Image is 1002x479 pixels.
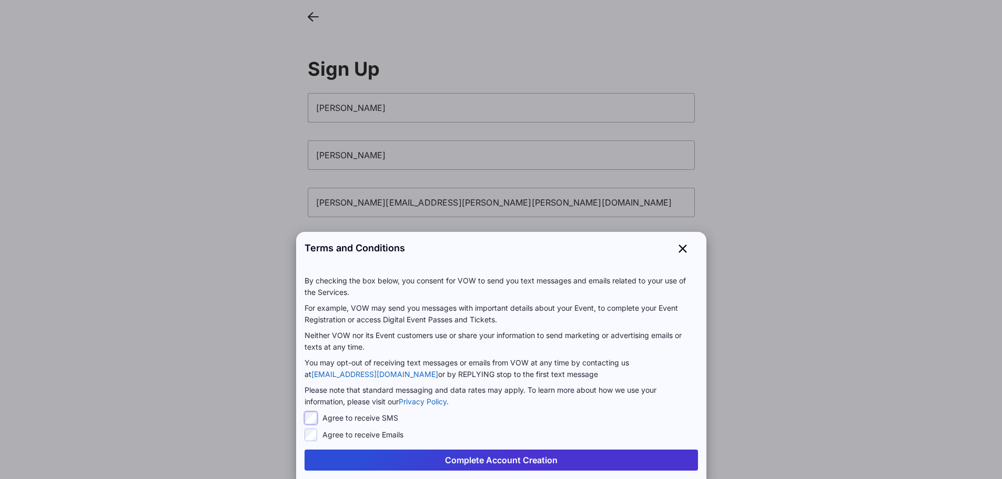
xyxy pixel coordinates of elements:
[305,275,698,298] p: By checking the box below, you consent for VOW to send you text messages and emails related to yo...
[305,357,698,380] p: You may opt-out of receiving text messages or emails from VOW at any time by contacting us at or ...
[305,330,698,353] p: Neither VOW nor its Event customers use or share your information to send marketing or advertisin...
[322,430,403,440] label: Agree to receive Emails
[311,370,438,379] a: [EMAIL_ADDRESS][DOMAIN_NAME]
[322,413,398,423] label: Agree to receive SMS
[305,450,698,471] button: Complete Account Creation
[305,384,698,407] p: Please note that standard messaging and data rates may apply. To learn more about how we use your...
[399,397,447,406] a: Privacy Policy
[305,302,698,325] p: For example, VOW may send you messages with important details about your Event, to complete your ...
[305,241,405,255] span: Terms and Conditions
